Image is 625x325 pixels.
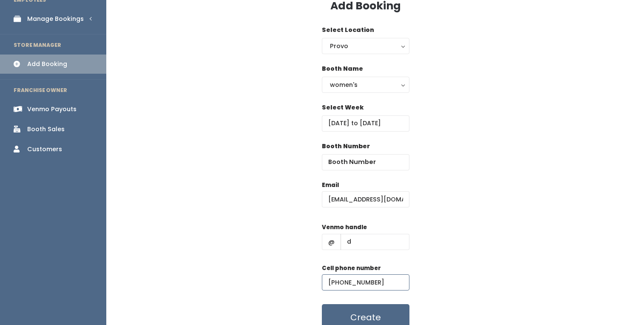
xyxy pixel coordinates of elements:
label: Select Location [322,26,374,35]
label: Venmo handle [322,223,367,232]
div: Manage Bookings [27,14,84,23]
label: Cell phone number [322,264,381,273]
button: women's [322,77,409,93]
div: Booth Sales [27,125,65,134]
label: Booth Name [322,64,363,73]
label: Select Week [322,103,364,112]
input: Select week [322,115,409,132]
div: women's [330,80,401,89]
label: Booth Number [322,142,370,151]
div: Provo [330,41,401,51]
button: Provo [322,38,409,54]
input: Booth Number [322,154,409,170]
input: (___) ___-____ [322,274,409,290]
input: @ . [322,191,409,207]
div: Add Booking [27,60,67,69]
label: Email [322,181,339,190]
div: Customers [27,145,62,154]
span: @ [322,234,341,250]
div: Venmo Payouts [27,105,77,114]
